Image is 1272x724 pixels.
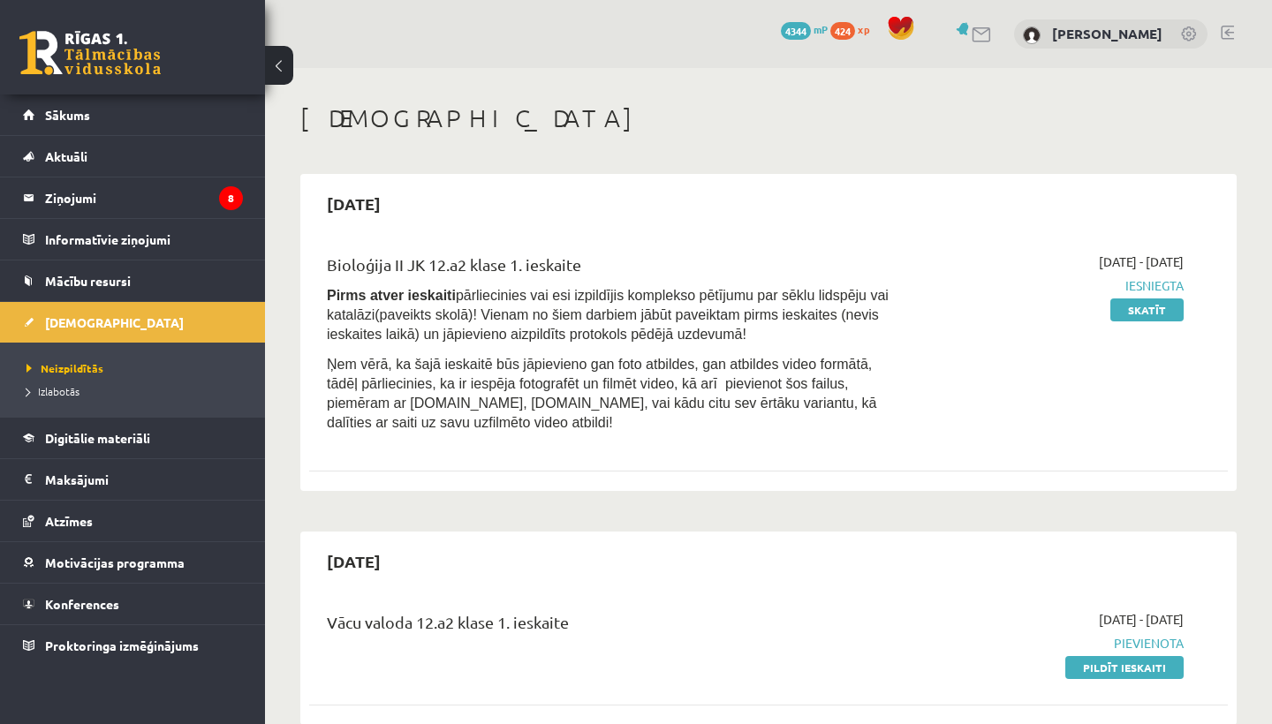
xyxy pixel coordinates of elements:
[814,22,828,36] span: mP
[23,501,243,541] a: Atzīmes
[327,288,456,303] strong: Pirms atver ieskaiti
[1052,25,1162,42] a: [PERSON_NAME]
[916,634,1184,652] span: Pievienota
[26,361,103,375] span: Neizpildītās
[300,103,1237,133] h1: [DEMOGRAPHIC_DATA]
[830,22,855,40] span: 424
[309,540,398,582] h2: [DATE]
[26,383,247,399] a: Izlabotās
[916,276,1184,295] span: Iesniegta
[45,107,90,123] span: Sākums
[327,610,890,643] div: Vācu valoda 12.a2 klase 1. ieskaite
[23,584,243,624] a: Konferences
[26,384,79,398] span: Izlabotās
[23,260,243,301] a: Mācību resursi
[45,177,243,218] legend: Ziņojumi
[45,273,131,289] span: Mācību resursi
[45,513,93,529] span: Atzīmes
[327,253,890,285] div: Bioloģija II JK 12.a2 klase 1. ieskaite
[1110,298,1184,321] a: Skatīt
[23,459,243,500] a: Maksājumi
[19,31,161,75] a: Rīgas 1. Tālmācības vidusskola
[219,186,243,210] i: 8
[45,459,243,500] legend: Maksājumi
[1023,26,1041,44] img: Keitija Stalberga
[1099,253,1184,271] span: [DATE] - [DATE]
[45,148,87,164] span: Aktuāli
[45,554,185,570] span: Motivācijas programma
[23,136,243,177] a: Aktuāli
[1065,656,1184,679] a: Pildīt ieskaiti
[45,219,243,260] legend: Informatīvie ziņojumi
[23,219,243,260] a: Informatīvie ziņojumi
[23,177,243,218] a: Ziņojumi8
[23,542,243,583] a: Motivācijas programma
[45,314,184,330] span: [DEMOGRAPHIC_DATA]
[45,596,119,612] span: Konferences
[830,22,878,36] a: 424 xp
[23,302,243,343] a: [DEMOGRAPHIC_DATA]
[23,94,243,135] a: Sākums
[781,22,811,40] span: 4344
[781,22,828,36] a: 4344 mP
[1099,610,1184,629] span: [DATE] - [DATE]
[23,625,243,666] a: Proktoringa izmēģinājums
[327,288,889,342] span: pārliecinies vai esi izpildījis komplekso pētījumu par sēklu lidspēju vai katalāzi(paveikts skolā...
[858,22,869,36] span: xp
[309,183,398,224] h2: [DATE]
[26,360,247,376] a: Neizpildītās
[45,430,150,446] span: Digitālie materiāli
[327,357,876,430] span: Ņem vērā, ka šajā ieskaitē būs jāpievieno gan foto atbildes, gan atbildes video formātā, tādēļ pā...
[23,418,243,458] a: Digitālie materiāli
[45,637,199,653] span: Proktoringa izmēģinājums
